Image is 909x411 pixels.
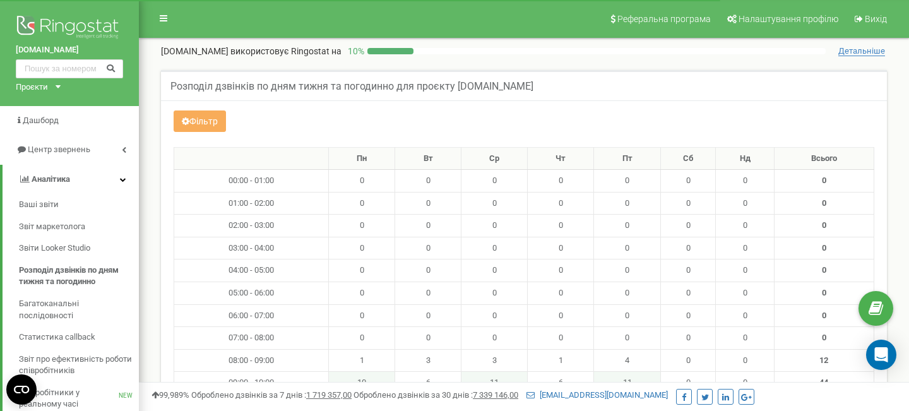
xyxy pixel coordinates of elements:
td: 0 [594,215,660,237]
td: 0 [328,215,395,237]
td: 0 [716,259,774,282]
td: 0 [395,259,461,282]
td: 1 [528,349,594,372]
td: 09:00 - 10:00 [174,372,329,395]
td: 0 [328,237,395,259]
span: Оброблено дзвінків за 30 днів : [353,390,518,400]
th: Чт [528,147,594,170]
td: 02:00 - 03:00 [174,215,329,237]
td: 11 [594,372,660,395]
td: 0 [528,259,594,282]
td: 0 [594,282,660,304]
td: 0 [716,192,774,215]
td: 0 [594,237,660,259]
td: 0 [328,192,395,215]
td: 0 [395,192,461,215]
strong: 0 [822,198,826,208]
a: Ваші звіти [19,194,139,216]
td: 01:00 - 02:00 [174,192,329,215]
td: 0 [594,304,660,327]
td: 05:00 - 06:00 [174,282,329,304]
span: 99,989% [151,390,189,400]
strong: 0 [822,288,826,297]
strong: 0 [822,265,826,275]
td: 0 [461,259,528,282]
a: Звіти Looker Studio [19,237,139,259]
td: 0 [716,372,774,395]
td: 07:00 - 08:00 [174,327,329,350]
td: 0 [528,327,594,350]
td: 4 [594,349,660,372]
p: [DOMAIN_NAME] [161,45,342,57]
span: Детальніше [838,46,885,56]
td: 10 [328,372,395,395]
u: 7 339 146,00 [473,390,518,400]
td: 0 [528,282,594,304]
td: 0 [461,304,528,327]
a: Звіт про ефективність роботи співробітників [19,348,139,382]
a: Багатоканальні послідовності [19,293,139,326]
span: Дашборд [23,116,59,125]
span: Вихід [865,14,887,24]
td: 06:00 - 07:00 [174,304,329,327]
td: 0 [660,282,716,304]
td: 3 [395,349,461,372]
strong: 0 [822,311,826,320]
th: Всього [774,147,874,170]
td: 03:00 - 04:00 [174,237,329,259]
td: 0 [328,282,395,304]
td: 0 [461,215,528,237]
span: Центр звернень [28,145,90,154]
td: 1 [328,349,395,372]
td: 0 [328,259,395,282]
td: 0 [528,170,594,193]
th: Нд [716,147,774,170]
strong: 12 [819,355,828,365]
td: 0 [716,349,774,372]
td: 0 [395,170,461,193]
td: 3 [461,349,528,372]
span: Співробітники у реальному часі [19,387,119,410]
td: 0 [461,170,528,193]
a: [DOMAIN_NAME] [16,44,123,56]
td: 0 [395,327,461,350]
a: Розподіл дзвінків по дням тижня та погодинно [19,259,139,293]
td: 08:00 - 09:00 [174,349,329,372]
td: 0 [528,215,594,237]
td: 0 [660,215,716,237]
td: 0 [461,327,528,350]
td: 0 [594,192,660,215]
td: 0 [716,237,774,259]
h5: Розподіл дзвінків по дням тижня та погодинно для проєкту [DOMAIN_NAME] [170,81,533,92]
td: 0 [594,327,660,350]
span: Аналiтика [32,174,70,184]
th: Пт [594,147,660,170]
strong: 0 [822,333,826,342]
td: 0 [594,170,660,193]
td: 0 [528,192,594,215]
td: 0 [660,304,716,327]
td: 04:00 - 05:00 [174,259,329,282]
strong: 0 [822,243,826,253]
td: 0 [395,304,461,327]
td: 0 [660,259,716,282]
span: використовує Ringostat на [230,46,342,56]
input: Пошук за номером [16,59,123,78]
td: 0 [660,372,716,395]
td: 0 [328,304,395,327]
a: [EMAIL_ADDRESS][DOMAIN_NAME] [526,390,668,400]
td: 0 [328,170,395,193]
td: 0 [328,327,395,350]
td: 0 [660,237,716,259]
td: 0 [594,259,660,282]
span: Звіт про ефективність роботи співробітників [19,354,133,377]
strong: 0 [822,176,826,185]
td: 0 [660,192,716,215]
button: Open CMP widget [6,374,37,405]
span: Звіти Looker Studio [19,242,90,254]
strong: 44 [819,378,828,387]
a: Аналiтика [3,165,139,194]
span: Розподіл дзвінків по дням тижня та погодинно [19,265,133,288]
th: Пн [328,147,395,170]
td: 00:00 - 01:00 [174,170,329,193]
